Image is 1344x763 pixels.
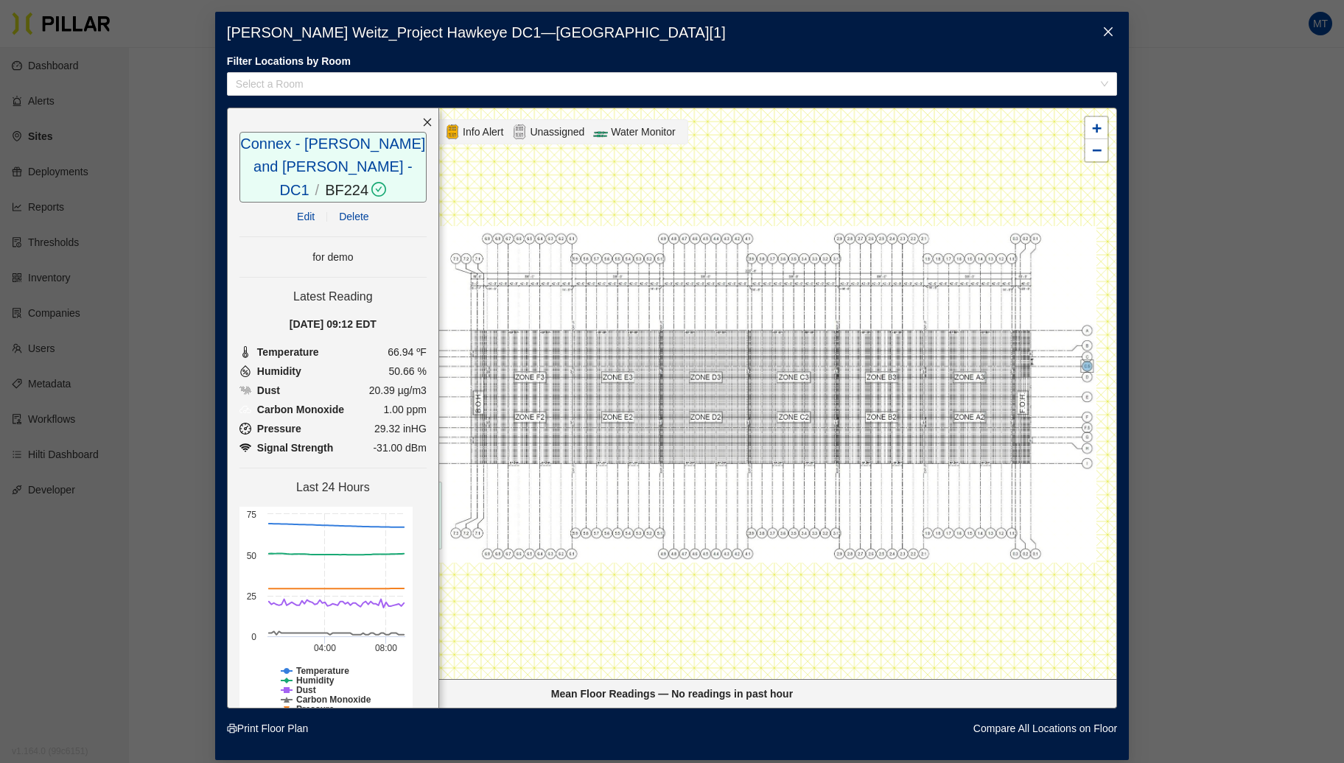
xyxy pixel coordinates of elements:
img: Pressure [239,423,251,435]
span: Info Alert [460,124,506,140]
li: 66.94 ºF [239,344,427,360]
text: 04:00 [314,643,336,653]
span: Signal Strength [257,440,333,456]
li: 20.39 µg/m3 [239,382,427,398]
a: printerPrint Floor Plan [227,720,308,736]
img: Temperature [239,346,251,358]
span: check-circle [368,182,386,197]
h3: [PERSON_NAME] Weitz_Project Hawkeye DC1 — [GEOGRAPHIC_DATA] [ 1 ] [227,24,1117,42]
span: − [1092,141,1102,159]
tspan: Pressure [296,704,335,714]
li: 1.00 ppm [239,401,427,418]
button: Close [1088,12,1129,53]
div: Mean Floor Readings — No readings in past hour [234,686,1110,702]
span: Humidity [257,363,301,379]
img: Unassigned [512,123,527,141]
span: Carbon Monoxide [257,401,344,418]
text: 0 [251,632,256,642]
li: -31.00 dBm [239,440,427,456]
tspan: Carbon Monoxide [296,695,371,705]
li: 29.32 inHG [239,421,427,437]
img: Humidity [239,365,251,377]
a: Edit [297,211,315,222]
span: + [1092,119,1102,137]
img: Dust [239,384,251,396]
a: Compare All Locations on Floor [973,720,1117,736]
a: Connex - [PERSON_NAME] and [PERSON_NAME] - DC1 [240,136,425,198]
span: Delete [339,208,368,225]
span: Water Monitor [608,124,678,140]
tspan: Dust [296,685,316,695]
text: 25 [246,591,256,602]
img: Pressure [239,442,251,454]
a: Zoom out [1085,139,1107,161]
tspan: Humidity [296,675,335,686]
span: Unassigned [527,124,587,140]
span: Pressure [257,421,301,437]
a: BF224 [325,182,368,198]
tspan: Temperature [296,666,349,676]
p: for demo [239,249,427,265]
h4: Latest Reading [239,289,427,304]
span: printer [227,723,237,734]
img: Carbon Monoxide [239,404,251,415]
a: Zoom in [1085,117,1107,139]
span: close [1102,26,1114,38]
h4: Last 24 Hours [239,480,427,495]
img: Flow-Monitor [593,123,608,141]
div: [DATE] 09:12 EDT [239,316,427,332]
span: Temperature [257,344,319,360]
span: / [315,182,320,198]
span: Dust [257,382,280,398]
label: Filter Locations by Room [227,54,1117,69]
text: 50 [246,551,256,561]
text: 08:00 [375,643,397,653]
li: 50.66 % [239,363,427,379]
img: Alert [445,123,460,141]
text: 75 [246,510,256,520]
span: close [422,117,433,127]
